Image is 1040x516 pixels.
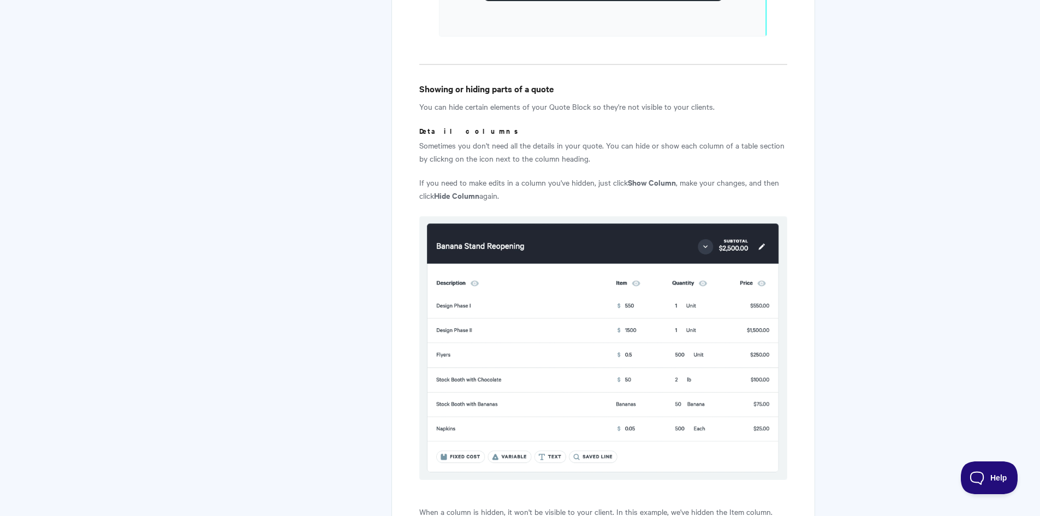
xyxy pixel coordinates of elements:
strong: Show Column [628,176,676,188]
strong: Hide Column [434,189,479,201]
iframe: Toggle Customer Support [961,461,1018,494]
h4: Showing or hiding parts of a quote [419,82,787,96]
img: file-QplTheWgB3.gif [419,216,787,480]
p: You can hide certain elements of your Quote Block so they're not visible to your clients. [419,100,787,113]
p: Sometimes you don't need all the details in your quote. You can hide or show each column of a tab... [419,139,787,165]
strong: Detail columns [419,126,518,136]
p: If you need to make edits in a column you've hidden, just click , make your changes, and then cli... [419,176,787,202]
